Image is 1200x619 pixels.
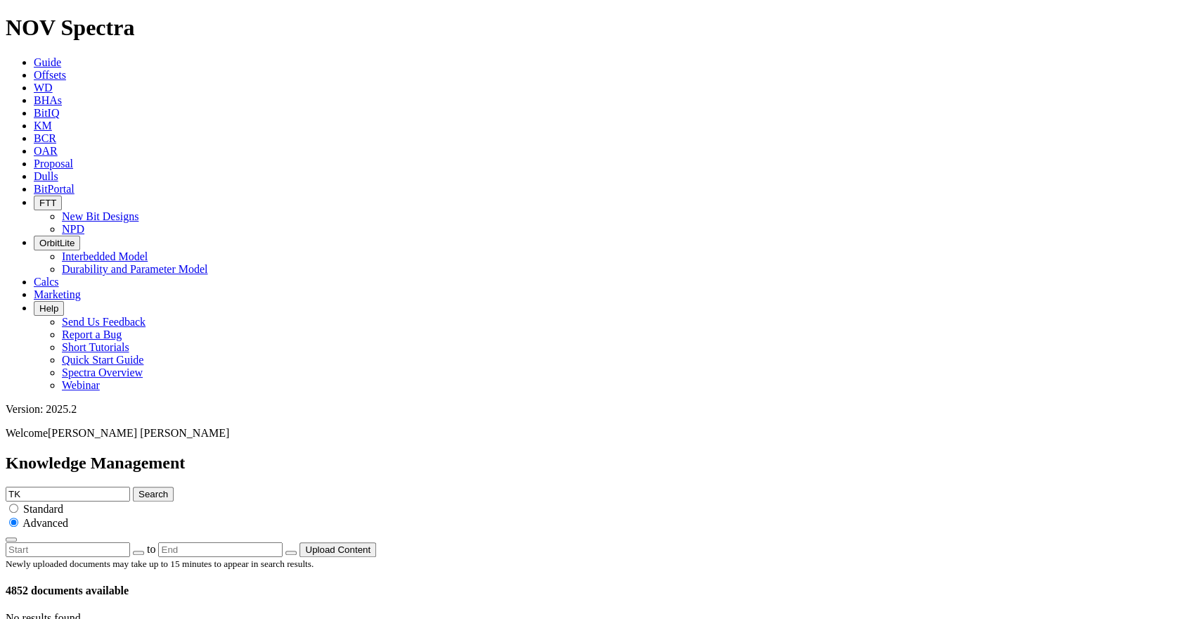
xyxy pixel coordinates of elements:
a: Quick Start Guide [62,354,143,366]
div: Version: 2025.2 [6,403,1194,416]
a: Webinar [62,379,100,391]
a: WD [34,82,53,94]
span: Standard [23,503,63,515]
a: BitPortal [34,183,75,195]
a: BCR [34,132,56,144]
p: Welcome [6,427,1194,440]
a: Spectra Overview [62,366,143,378]
a: Durability and Parameter Model [62,263,208,275]
span: to [147,543,155,555]
a: Marketing [34,288,81,300]
a: Report a Bug [62,328,122,340]
a: Calcs [34,276,59,288]
a: Proposal [34,158,73,170]
span: Help [39,303,58,314]
a: Send Us Feedback [62,316,146,328]
span: FTT [39,198,56,208]
a: Interbedded Model [62,250,148,262]
input: e.g. Smoothsteer Record [6,487,130,502]
a: BitIQ [34,107,59,119]
h1: NOV Spectra [6,15,1194,41]
span: OrbitLite [39,238,75,248]
a: BHAs [34,94,62,106]
span: Advanced [22,517,68,529]
a: KM [34,120,52,132]
button: Upload Content [299,542,376,557]
button: FTT [34,196,62,210]
span: [PERSON_NAME] [PERSON_NAME] [48,427,229,439]
a: NPD [62,223,84,235]
a: Short Tutorials [62,341,129,353]
h2: Knowledge Management [6,454,1194,473]
a: Guide [34,56,61,68]
button: Search [133,487,174,502]
a: OAR [34,145,58,157]
input: End [158,542,283,557]
a: Dulls [34,170,58,182]
h4: 4852 documents available [6,585,1194,597]
input: Start [6,542,130,557]
a: Offsets [34,69,66,81]
a: New Bit Designs [62,210,138,222]
small: Newly uploaded documents may take up to 15 minutes to appear in search results. [6,559,314,569]
button: Help [34,301,64,316]
button: OrbitLite [34,236,80,250]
